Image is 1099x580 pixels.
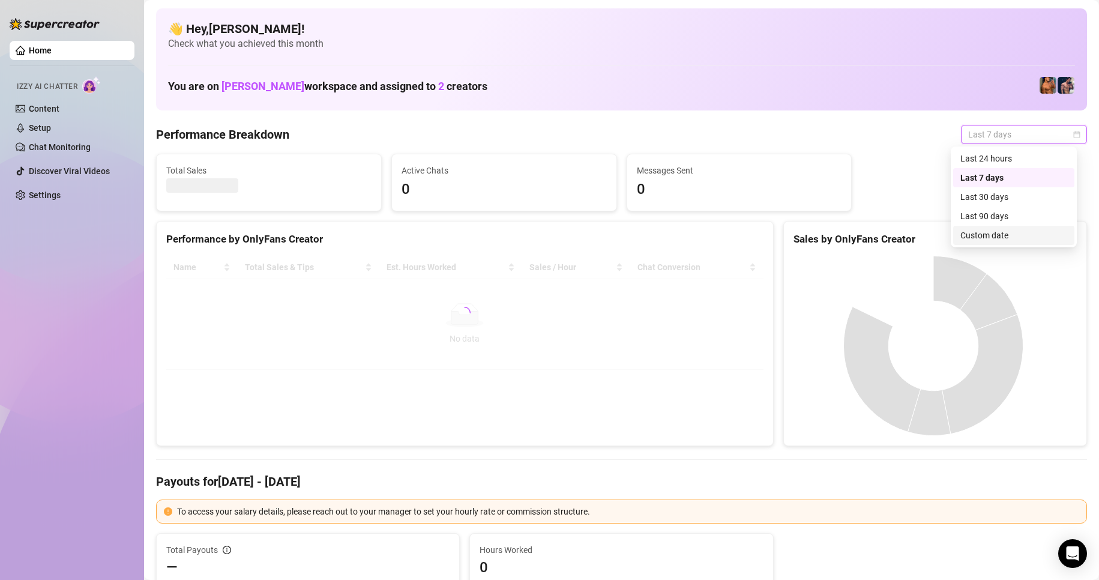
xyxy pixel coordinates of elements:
[166,231,763,247] div: Performance by OnlyFans Creator
[953,187,1074,207] div: Last 30 days
[168,80,487,93] h1: You are on workspace and assigned to creators
[637,164,842,177] span: Messages Sent
[168,37,1075,50] span: Check what you achieved this month
[953,149,1074,168] div: Last 24 hours
[793,231,1077,247] div: Sales by OnlyFans Creator
[177,505,1079,518] div: To access your salary details, please reach out to your manager to set your hourly rate or commis...
[438,80,444,92] span: 2
[1058,77,1074,94] img: Axel
[166,164,372,177] span: Total Sales
[29,190,61,200] a: Settings
[156,473,1087,490] h4: Payouts for [DATE] - [DATE]
[1073,131,1080,138] span: calendar
[166,543,218,557] span: Total Payouts
[221,80,304,92] span: [PERSON_NAME]
[953,207,1074,226] div: Last 90 days
[17,81,77,92] span: Izzy AI Chatter
[29,166,110,176] a: Discover Viral Videos
[1040,77,1056,94] img: JG
[953,168,1074,187] div: Last 7 days
[960,210,1067,223] div: Last 90 days
[960,171,1067,184] div: Last 7 days
[402,178,607,201] span: 0
[168,20,1075,37] h4: 👋 Hey, [PERSON_NAME] !
[480,558,763,577] span: 0
[29,142,91,152] a: Chat Monitoring
[29,123,51,133] a: Setup
[402,164,607,177] span: Active Chats
[637,178,842,201] span: 0
[480,543,763,557] span: Hours Worked
[968,125,1080,143] span: Last 7 days
[960,190,1067,204] div: Last 30 days
[1058,539,1087,568] div: Open Intercom Messenger
[458,306,471,319] span: loading
[82,76,101,94] img: AI Chatter
[29,46,52,55] a: Home
[960,229,1067,242] div: Custom date
[164,507,172,516] span: exclamation-circle
[166,558,178,577] span: —
[29,104,59,113] a: Content
[223,546,231,554] span: info-circle
[960,152,1067,165] div: Last 24 hours
[156,126,289,143] h4: Performance Breakdown
[10,18,100,30] img: logo-BBDzfeDw.svg
[953,226,1074,245] div: Custom date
